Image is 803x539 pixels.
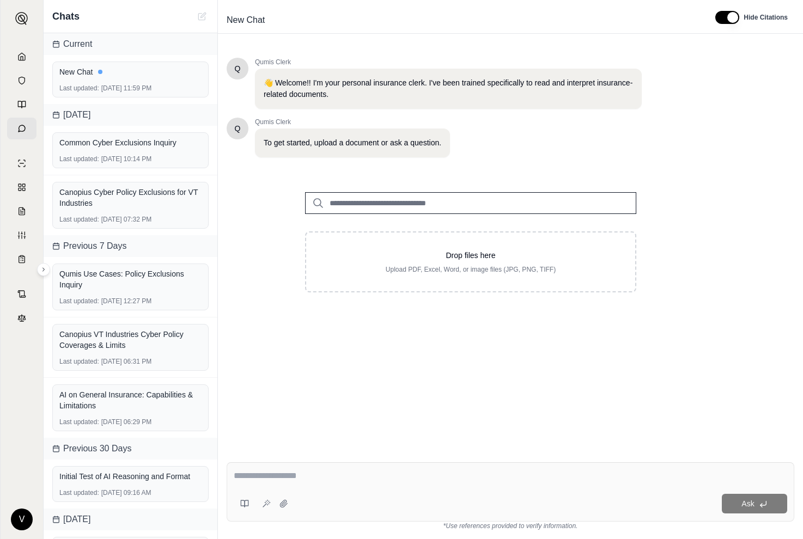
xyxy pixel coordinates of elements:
[59,84,99,93] span: Last updated:
[11,8,33,29] button: Expand sidebar
[235,63,241,74] span: Hello
[324,250,618,261] p: Drop files here
[222,11,702,29] div: Edit Title
[59,297,202,305] div: [DATE] 12:27 PM
[264,77,633,100] p: 👋 Welcome!! I'm your personal insurance clerk. I've been trained specifically to read and interpr...
[7,176,36,198] a: Policy Comparisons
[7,200,36,222] a: Claim Coverage
[227,522,794,530] div: *Use references provided to verify information.
[196,10,209,23] button: New Chat
[15,12,28,25] img: Expand sidebar
[255,58,642,66] span: Qumis Clerk
[7,152,36,174] a: Single Policy
[59,357,99,366] span: Last updated:
[7,118,36,139] a: Chat
[37,263,50,276] button: Expand sidebar
[52,9,80,24] span: Chats
[59,357,202,366] div: [DATE] 06:31 PM
[59,268,202,290] div: Qumis Use Cases: Policy Exclusions Inquiry
[264,137,441,149] p: To get started, upload a document or ask a question.
[59,155,99,163] span: Last updated:
[44,509,217,530] div: [DATE]
[44,438,217,460] div: Previous 30 Days
[235,123,241,134] span: Hello
[59,329,202,351] div: Canopius VT Industries Cyber Policy Coverages & Limits
[324,265,618,274] p: Upload PDF, Excel, Word, or image files (JPG, PNG, TIFF)
[7,248,36,270] a: Coverage Table
[59,418,202,426] div: [DATE] 06:29 PM
[59,488,99,497] span: Last updated:
[59,471,202,482] div: Initial Test of AI Reasoning and Format
[722,494,787,513] button: Ask
[59,137,202,148] div: Common Cyber Exclusions Inquiry
[7,283,36,305] a: Contract Analysis
[744,13,788,22] span: Hide Citations
[59,66,202,77] div: New Chat
[741,499,754,508] span: Ask
[11,509,33,530] div: V
[7,70,36,91] a: Documents Vault
[44,104,217,126] div: [DATE]
[255,118,450,126] span: Qumis Clerk
[7,94,36,115] a: Prompt Library
[59,215,202,224] div: [DATE] 07:32 PM
[59,187,202,209] div: Canopius Cyber Policy Exclusions for VT Industries
[59,155,202,163] div: [DATE] 10:14 PM
[7,46,36,68] a: Home
[7,224,36,246] a: Custom Report
[222,11,269,29] span: New Chat
[44,33,217,55] div: Current
[59,488,202,497] div: [DATE] 09:16 AM
[59,389,202,411] div: AI on General Insurance: Capabilities & Limitations
[59,84,202,93] div: [DATE] 11:59 PM
[7,307,36,329] a: Legal Search Engine
[44,235,217,257] div: Previous 7 Days
[59,215,99,224] span: Last updated:
[59,297,99,305] span: Last updated:
[59,418,99,426] span: Last updated:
